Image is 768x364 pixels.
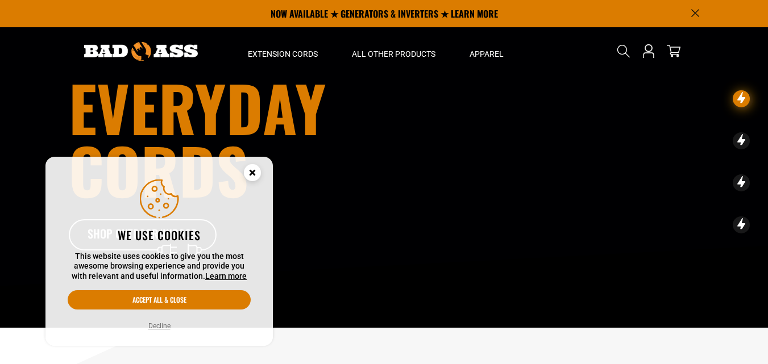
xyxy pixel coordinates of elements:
summary: Apparel [453,27,521,75]
summary: Search [615,42,633,60]
summary: Extension Cords [231,27,335,75]
span: Extension Cords [248,49,318,59]
aside: Cookie Consent [45,157,273,346]
a: Learn more [205,271,247,281]
p: This website uses cookies to give you the most awesome browsing experience and provide you with r... [68,252,251,282]
span: Apparel [470,49,504,59]
h1: Everyday cords [69,76,447,201]
button: Accept all & close [68,290,251,309]
span: All Other Products [352,49,435,59]
button: Decline [145,320,174,332]
img: Bad Ass Extension Cords [84,42,198,61]
h2: We use cookies [68,228,251,242]
summary: All Other Products [335,27,453,75]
